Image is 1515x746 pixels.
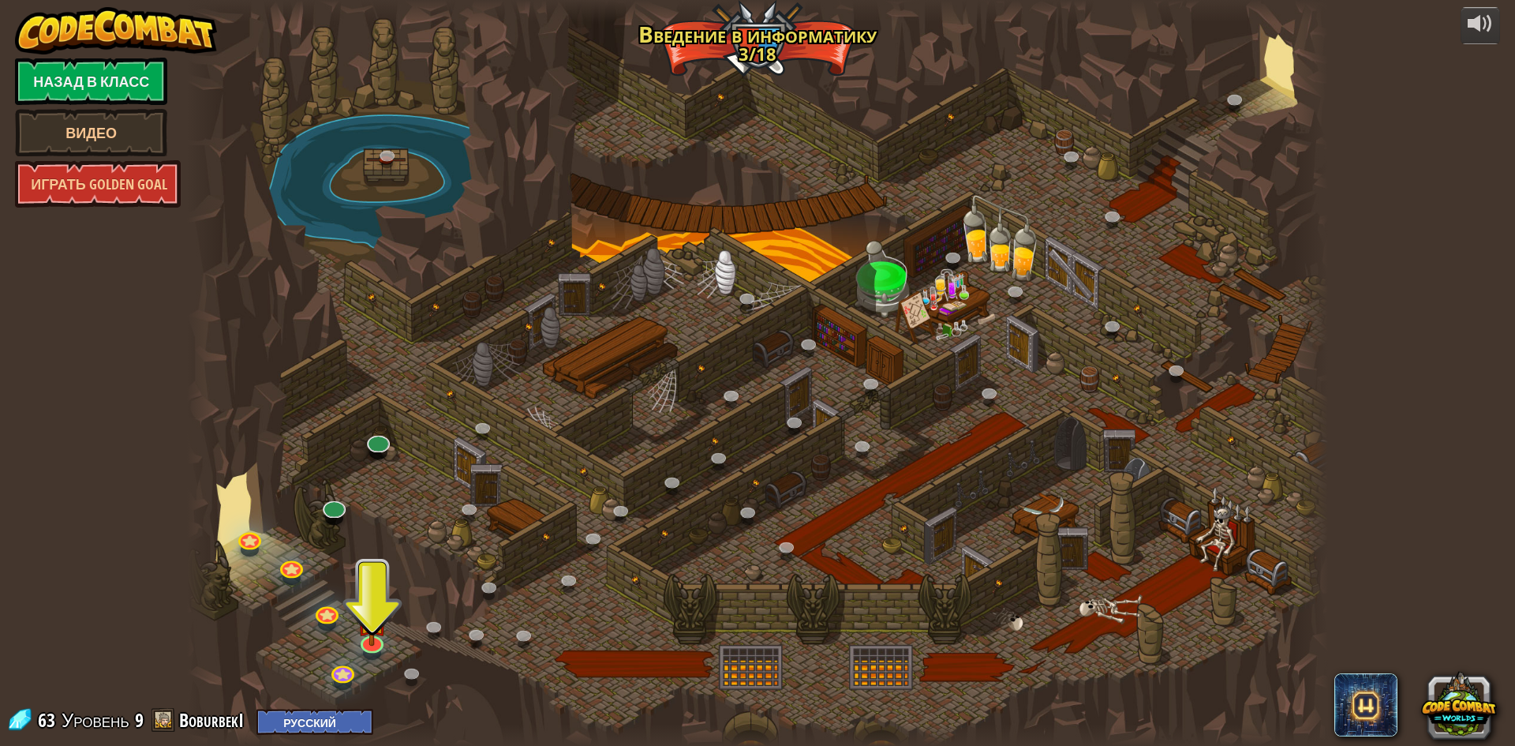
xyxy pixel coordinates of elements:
a: Видео [15,109,167,156]
a: Назад в класс [15,58,167,105]
span: Уровень [62,707,129,733]
button: Регулировать громкость [1461,7,1500,44]
a: Играть Golden Goal [15,160,181,208]
a: BoburbekI [179,707,249,733]
span: 63 [38,707,60,733]
img: CodeCombat - Learn how to code by playing a game [15,7,217,54]
img: level-banner-started.png [357,593,387,646]
span: 9 [135,707,144,733]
